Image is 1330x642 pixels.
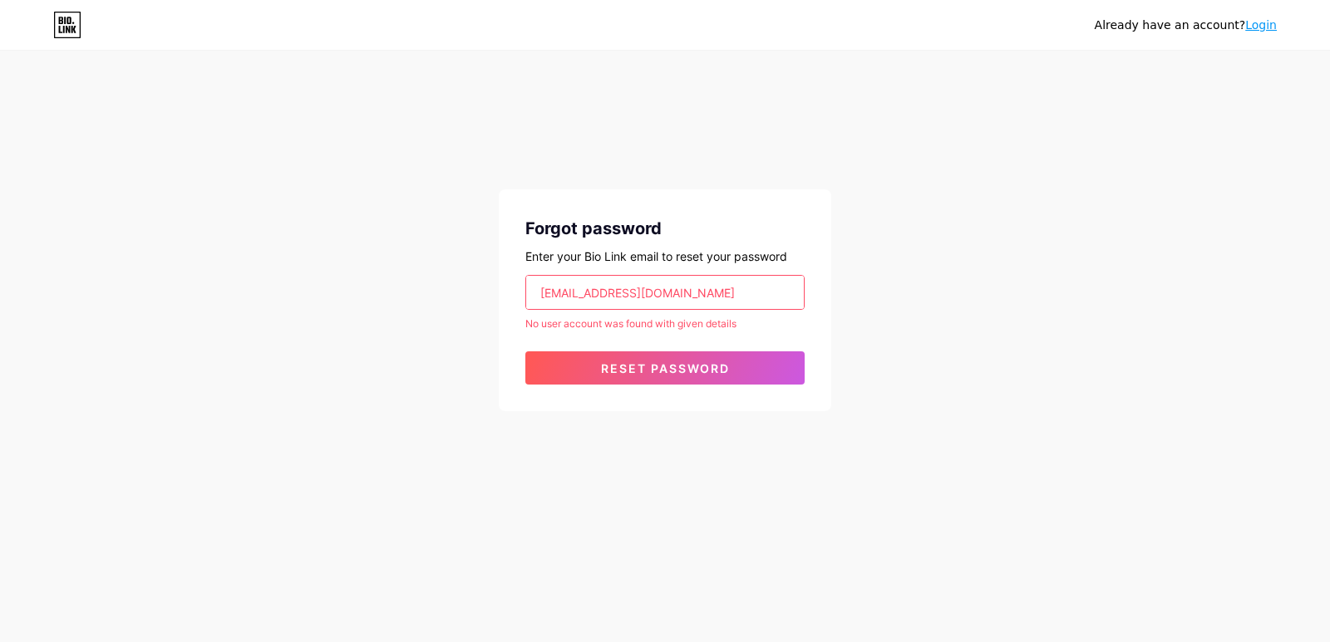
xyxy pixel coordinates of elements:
[525,316,805,331] div: No user account was found with given details
[525,216,805,241] div: Forgot password
[1095,17,1277,34] div: Already have an account?
[601,361,730,375] span: Reset password
[525,247,805,265] div: Enter your Bio Link email to reset your password
[526,276,804,309] input: Email
[1245,18,1277,32] a: Login
[525,351,805,385] button: Reset password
